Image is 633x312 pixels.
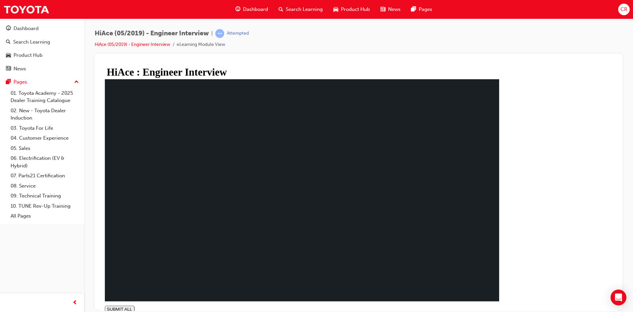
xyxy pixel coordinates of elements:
[8,88,81,106] a: 01. Toyota Academy - 2025 Dealer Training Catalogue
[3,76,81,88] button: Pages
[74,78,79,87] span: up-icon
[388,6,401,13] span: News
[8,153,81,171] a: 06. Electrification (EV & Hybrid)
[273,3,328,16] a: search-iconSearch Learning
[8,123,81,133] a: 03. Toyota For Life
[95,42,170,47] a: HiAce (05/2019) - Engineer Interview
[3,22,81,35] a: Dashboard
[227,30,249,37] div: Attempted
[14,78,27,86] div: Pages
[8,201,81,211] a: 10. TUNE Rev-Up Training
[14,65,26,73] div: News
[8,171,81,181] a: 07. Parts21 Certification
[215,29,224,38] span: learningRecordVerb_ATTEMPT-icon
[341,6,370,13] span: Product Hub
[3,63,81,75] a: News
[3,49,81,61] a: Product Hub
[6,26,11,32] span: guage-icon
[333,5,338,14] span: car-icon
[406,3,437,16] a: pages-iconPages
[279,5,283,14] span: search-icon
[8,106,81,123] a: 02. New - Toyota Dealer Induction
[211,30,213,37] span: |
[611,290,626,305] div: Open Intercom Messenger
[618,4,630,15] button: CR
[3,2,49,17] img: Trak
[286,6,323,13] span: Search Learning
[419,6,432,13] span: Pages
[411,5,416,14] span: pages-icon
[73,299,77,307] span: prev-icon
[235,5,240,14] span: guage-icon
[8,191,81,201] a: 09. Technical Training
[620,6,627,13] span: CR
[328,3,375,16] a: car-iconProduct Hub
[6,39,11,45] span: search-icon
[14,25,39,32] div: Dashboard
[3,21,81,76] button: DashboardSearch LearningProduct HubNews
[95,30,209,37] span: HiAce (05/2019) - Engineer Interview
[8,211,81,221] a: All Pages
[243,6,268,13] span: Dashboard
[8,181,81,191] a: 08. Service
[13,38,50,46] div: Search Learning
[6,79,11,85] span: pages-icon
[3,36,81,48] a: Search Learning
[6,52,11,58] span: car-icon
[8,143,81,154] a: 05. Sales
[8,133,81,143] a: 04. Customer Experience
[380,5,385,14] span: news-icon
[6,66,11,72] span: news-icon
[14,52,43,59] div: Product Hub
[177,41,225,49] li: eLearning Module View
[230,3,273,16] a: guage-iconDashboard
[375,3,406,16] a: news-iconNews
